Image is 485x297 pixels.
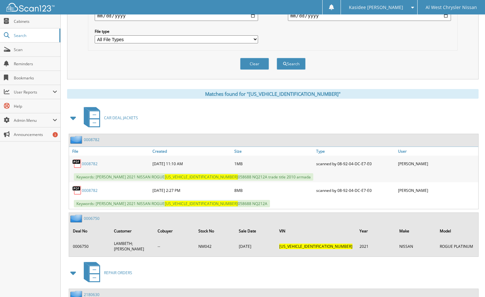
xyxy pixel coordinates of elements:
td: 0006750 [70,238,110,254]
td: NM042 [195,238,235,254]
input: start [95,11,258,21]
div: 3 [53,132,58,137]
span: CAR DEAL JACKETS [104,115,138,121]
th: Year [356,224,395,238]
td: ROGUE PLATINUM [437,238,478,254]
span: [US_VEHICLE_IDENTIFICATION_NUMBER] [279,244,352,249]
iframe: Chat Widget [453,266,485,297]
span: REPAIR ORDERS [104,270,132,275]
span: Kasidee [PERSON_NAME] [349,5,403,9]
span: Help [14,104,57,109]
button: Search [277,58,306,70]
div: [PERSON_NAME] [396,184,478,197]
a: REPAIR ORDERS [80,260,132,285]
img: PDF.png [72,185,82,195]
td: [DATE] [236,238,275,254]
a: CAR DEAL JACKETS [80,105,138,130]
img: folder2.png [70,136,84,144]
span: Search [14,33,56,38]
img: scan123-logo-white.svg [6,3,55,12]
th: Model [437,224,478,238]
div: [PERSON_NAME] [396,157,478,170]
div: 8MB [233,184,315,197]
button: Clear [240,58,269,70]
th: Make [396,224,436,238]
span: Bookmarks [14,75,57,81]
a: Type [315,147,396,156]
span: Reminders [14,61,57,67]
th: Sale Date [236,224,275,238]
th: Stock No [195,224,235,238]
div: scanned by 08-92-04-DC-E7-E0 [315,184,396,197]
a: 0008782 [82,188,98,193]
a: Size [233,147,315,156]
div: 1MB [233,157,315,170]
a: Created [151,147,233,156]
td: NISSAN [396,238,436,254]
th: Deal No [70,224,110,238]
a: User [396,147,478,156]
div: [DATE] 11:10 AM [151,157,233,170]
div: [DATE] 2:27 PM [151,184,233,197]
td: LAMBETH;[PERSON_NAME] [111,238,154,254]
span: Keywords: [PERSON_NAME] 2021 NISSAN ROGUE 058688 NQ212A trade title 2010 armada [74,173,313,181]
th: VIN [276,224,356,238]
div: Matches found for "[US_VEHICLE_IDENTIFICATION_NUMBER]" [67,89,479,99]
span: Announcements [14,132,57,137]
label: File type [95,29,258,34]
a: 0008782 [84,137,100,142]
div: scanned by 08-92-04-DC-E7-E0 [315,157,396,170]
img: folder2.png [70,214,84,222]
td: 2021 [356,238,395,254]
a: File [69,147,151,156]
span: Scan [14,47,57,52]
td: -- [154,238,195,254]
span: [US_VEHICLE_IDENTIFICATION_NUMBER] [165,174,238,180]
span: Keywords: [PERSON_NAME] 2021 NISSAN ROGUE 058688 NQ212A [74,200,270,207]
input: end [288,11,451,21]
a: 0006750 [84,216,100,221]
span: Cabinets [14,19,57,24]
th: Cobuyer [154,224,195,238]
img: PDF.png [72,159,82,168]
span: [US_VEHICLE_IDENTIFICATION_NUMBER] [165,201,238,206]
span: Admin Menu [14,118,53,123]
th: Customer [111,224,154,238]
a: 0008782 [82,161,98,166]
span: User Reports [14,89,53,95]
span: Al West Chrysler Nissan [426,5,477,9]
